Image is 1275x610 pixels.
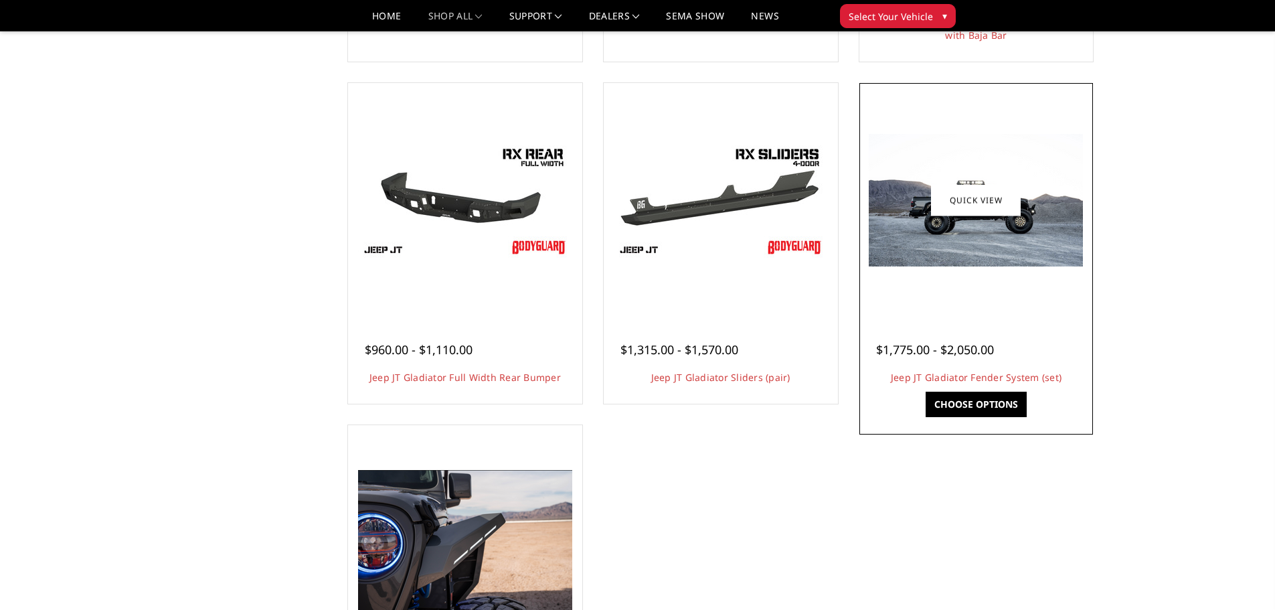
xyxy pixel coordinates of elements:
iframe: Chat Widget [1208,546,1275,610]
a: Quick view [931,184,1021,216]
img: Jeep JT Gladiator Fender System (set) [869,134,1083,266]
span: $960.00 - $1,110.00 [365,341,473,358]
a: Jeep JT Gladiator Full Width Rear Bumper [369,371,561,384]
a: SEMA Show [666,11,724,31]
a: Jeep JT Gladiator Fender System (set) Jeep JT Gladiator Fender System (set) [863,86,1090,314]
span: $1,775.00 - $2,050.00 [876,341,994,358]
button: Select Your Vehicle [840,4,956,28]
a: Home [372,11,401,31]
a: Jeep JT Gladiator Stubby Front Bumper - with Baja Bar [883,14,1070,42]
a: Support [509,11,562,31]
a: Jeep JT Gladiator Full Width Rear Bumper Jeep JT Gladiator Full Width Rear Bumper [351,86,579,314]
span: $1,315.00 - $1,570.00 [620,341,738,358]
span: Select Your Vehicle [849,9,933,23]
a: Jeep JT Gladiator Sliders (pair) [651,371,790,384]
a: Jeep JT Gladiator Sliders (pair) Jeep JT Gladiator Sliders (pair) [607,86,835,314]
a: Choose Options [926,392,1027,417]
a: Jeep JT Gladiator Fender System (set) [891,371,1061,384]
span: ▾ [942,9,947,23]
a: News [751,11,778,31]
a: shop all [428,11,483,31]
a: Dealers [589,11,640,31]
